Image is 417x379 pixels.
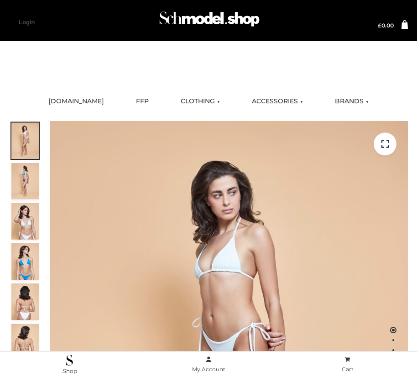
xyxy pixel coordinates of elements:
[328,91,375,112] a: BRANDS
[155,8,262,37] a: Schmodel Admin 964
[192,366,225,373] span: My Account
[129,91,156,112] a: FFP
[66,355,73,366] img: .Shop
[11,163,39,199] img: ArielClassicBikiniTop_CloudNine_AzureSky_OW114ECO_2-scaled.jpg
[139,354,278,375] a: My Account
[278,354,417,375] a: Cart
[245,91,310,112] a: ACCESSORIES
[378,23,394,28] a: £0.00
[157,5,262,37] img: Schmodel Admin 964
[11,123,39,159] img: ArielClassicBikiniTop_CloudNine_AzureSky_OW114ECO_1-scaled.jpg
[19,19,35,26] a: Login
[11,324,39,360] img: ArielClassicBikiniTop_CloudNine_AzureSky_OW114ECO_8-scaled.jpg
[378,22,394,29] bdi: 0.00
[11,203,39,240] img: ArielClassicBikiniTop_CloudNine_AzureSky_OW114ECO_3-scaled.jpg
[378,22,381,29] span: £
[11,283,39,320] img: ArielClassicBikiniTop_CloudNine_AzureSky_OW114ECO_7-scaled.jpg
[342,366,354,373] span: Cart
[42,91,111,112] a: [DOMAIN_NAME]
[62,368,77,374] span: .Shop
[174,91,227,112] a: CLOTHING
[11,243,39,280] img: ArielClassicBikiniTop_CloudNine_AzureSky_OW114ECO_4-scaled.jpg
